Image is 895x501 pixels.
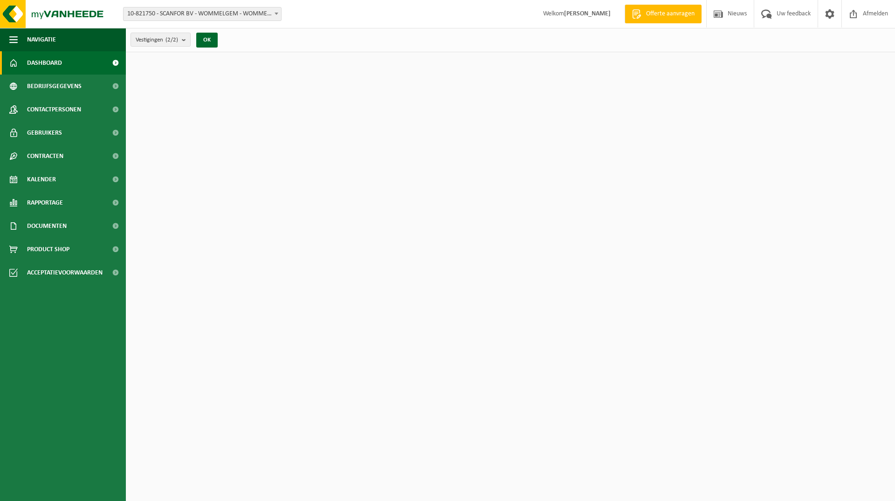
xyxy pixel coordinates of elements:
[27,261,103,284] span: Acceptatievoorwaarden
[27,191,63,214] span: Rapportage
[644,9,697,19] span: Offerte aanvragen
[27,238,69,261] span: Product Shop
[27,144,63,168] span: Contracten
[27,98,81,121] span: Contactpersonen
[131,33,191,47] button: Vestigingen(2/2)
[123,7,282,21] span: 10-821750 - SCANFOR BV - WOMMELGEM - WOMMELGEM
[196,33,218,48] button: OK
[625,5,702,23] a: Offerte aanvragen
[165,37,178,43] count: (2/2)
[136,33,178,47] span: Vestigingen
[27,28,56,51] span: Navigatie
[27,214,67,238] span: Documenten
[27,168,56,191] span: Kalender
[27,75,82,98] span: Bedrijfsgegevens
[564,10,611,17] strong: [PERSON_NAME]
[27,51,62,75] span: Dashboard
[27,121,62,144] span: Gebruikers
[124,7,281,21] span: 10-821750 - SCANFOR BV - WOMMELGEM - WOMMELGEM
